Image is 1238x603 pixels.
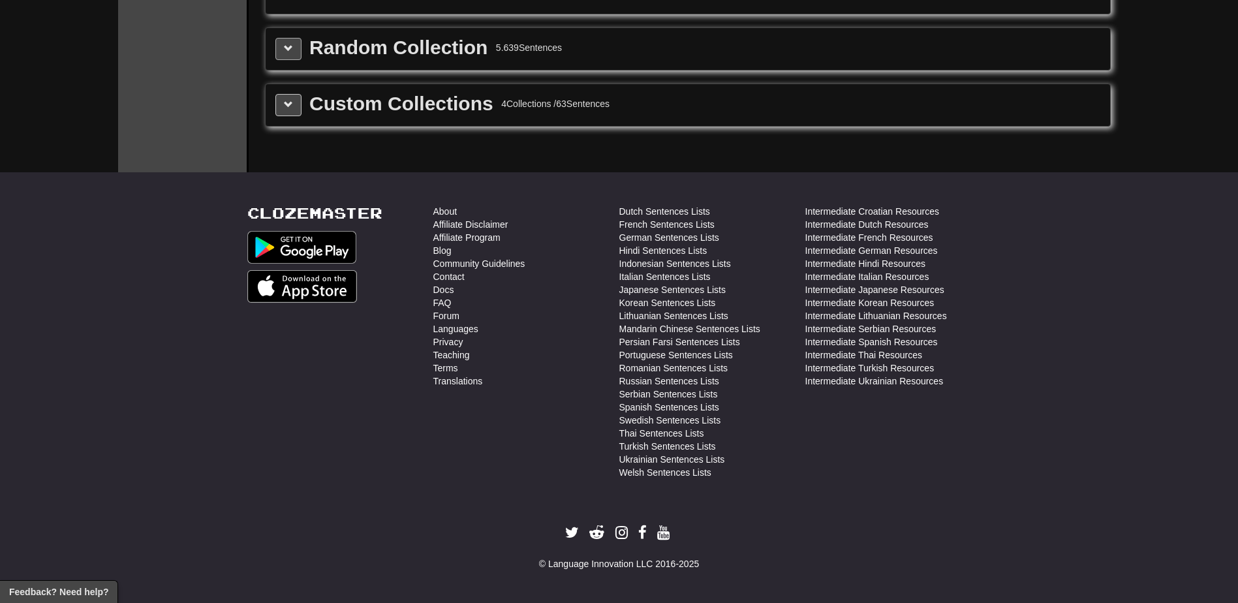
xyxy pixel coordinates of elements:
[619,388,718,401] a: Serbian Sentences Lists
[619,296,716,309] a: Korean Sentences Lists
[805,348,923,362] a: Intermediate Thai Resources
[433,348,470,362] a: Teaching
[619,322,760,335] a: Mandarin Chinese Sentences Lists
[805,244,938,257] a: Intermediate German Resources
[247,205,382,221] a: Clozemaster
[619,283,726,296] a: Japanese Sentences Lists
[619,401,719,414] a: Spanish Sentences Lists
[433,205,457,218] a: About
[433,296,452,309] a: FAQ
[805,231,933,244] a: Intermediate French Resources
[433,270,465,283] a: Contact
[805,335,938,348] a: Intermediate Spanish Resources
[805,270,929,283] a: Intermediate Italian Resources
[619,231,719,244] a: German Sentences Lists
[619,466,711,479] a: Welsh Sentences Lists
[805,257,925,270] a: Intermediate Hindi Resources
[805,283,944,296] a: Intermediate Japanese Resources
[433,309,459,322] a: Forum
[805,218,929,231] a: Intermediate Dutch Resources
[433,283,454,296] a: Docs
[309,94,493,114] div: Custom Collections
[805,205,939,218] a: Intermediate Croatian Resources
[433,335,463,348] a: Privacy
[433,257,525,270] a: Community Guidelines
[805,309,947,322] a: Intermediate Lithuanian Resources
[496,41,562,54] div: 5.639 Sentences
[805,296,935,309] a: Intermediate Korean Resources
[619,453,725,466] a: Ukrainian Sentences Lists
[433,244,452,257] a: Blog
[433,375,483,388] a: Translations
[619,362,728,375] a: Romanian Sentences Lists
[619,440,716,453] a: Turkish Sentences Lists
[619,218,715,231] a: French Sentences Lists
[619,205,710,218] a: Dutch Sentences Lists
[805,375,944,388] a: Intermediate Ukrainian Resources
[501,97,610,110] div: 4 Collections / 63 Sentences
[309,38,487,57] div: Random Collection
[433,218,508,231] a: Affiliate Disclaimer
[619,244,707,257] a: Hindi Sentences Lists
[805,362,935,375] a: Intermediate Turkish Resources
[9,585,108,598] span: Open feedback widget
[619,414,721,427] a: Swedish Sentences Lists
[619,348,733,362] a: Portuguese Sentences Lists
[619,375,719,388] a: Russian Sentences Lists
[619,270,711,283] a: Italian Sentences Lists
[433,231,501,244] a: Affiliate Program
[619,335,740,348] a: Persian Farsi Sentences Lists
[247,231,357,264] img: Get it on Google Play
[619,257,731,270] a: Indonesian Sentences Lists
[433,362,458,375] a: Terms
[433,322,478,335] a: Languages
[247,270,358,303] img: Get it on App Store
[247,557,991,570] div: © Language Innovation LLC 2016-2025
[619,427,704,440] a: Thai Sentences Lists
[805,322,936,335] a: Intermediate Serbian Resources
[619,309,728,322] a: Lithuanian Sentences Lists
